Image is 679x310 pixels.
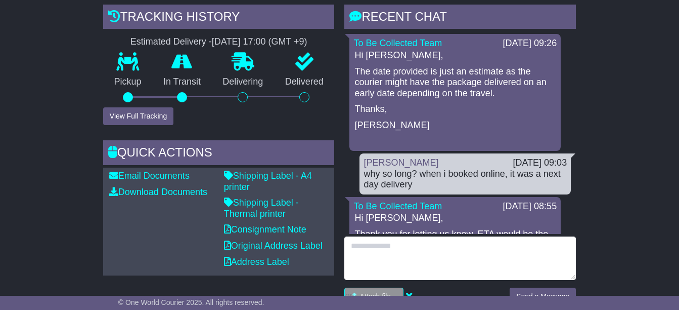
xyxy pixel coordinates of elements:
p: [PERSON_NAME] [354,120,556,131]
div: why so long? when i booked online, it was a next day delivery [364,169,567,190]
div: RECENT CHAT [344,5,576,32]
a: [PERSON_NAME] [364,158,438,168]
a: Download Documents [109,187,207,197]
div: [DATE] 09:26 [503,38,557,49]
div: [DATE] 17:00 (GMT +9) [212,36,307,48]
a: To Be Collected Team [353,38,442,48]
p: Hi [PERSON_NAME], [354,50,556,61]
span: © One World Courier 2025. All rights reserved. [118,298,264,306]
div: Tracking history [103,5,335,32]
a: Address Label [224,257,289,267]
p: In Transit [152,76,211,88]
p: Delivered [274,76,334,88]
div: [DATE] 09:03 [513,158,567,169]
p: Hi [PERSON_NAME], [354,213,556,224]
a: Shipping Label - A4 printer [224,171,312,192]
p: Thanks, [354,104,556,115]
button: View Full Tracking [103,107,173,125]
div: Quick Actions [103,140,335,168]
a: Original Address Label [224,241,323,251]
div: [DATE] 08:55 [503,201,557,212]
div: Estimated Delivery - [103,36,335,48]
p: Thank you for letting us know. ETA would be the [DATE] given that there will be no delays. [354,229,556,251]
a: Shipping Label - Thermal printer [224,198,299,219]
p: Delivering [212,76,274,88]
a: Consignment Note [224,224,306,235]
a: To Be Collected Team [353,201,442,211]
a: Email Documents [109,171,190,181]
p: Pickup [103,76,152,88]
p: The date provided is just an estimate as the courier might have the package delivered on an early... [354,66,556,99]
button: Send a Message [510,288,576,305]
